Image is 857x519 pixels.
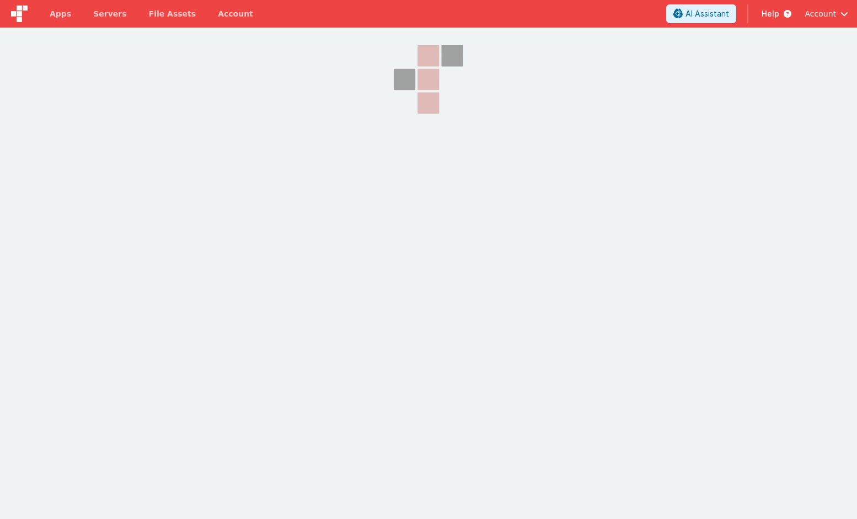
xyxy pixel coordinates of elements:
span: AI Assistant [685,8,729,19]
span: Help [762,8,779,19]
span: Account [805,8,836,19]
button: AI Assistant [666,4,736,23]
span: File Assets [149,8,196,19]
span: Apps [50,8,71,19]
span: Servers [93,8,126,19]
button: Account [805,8,848,19]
